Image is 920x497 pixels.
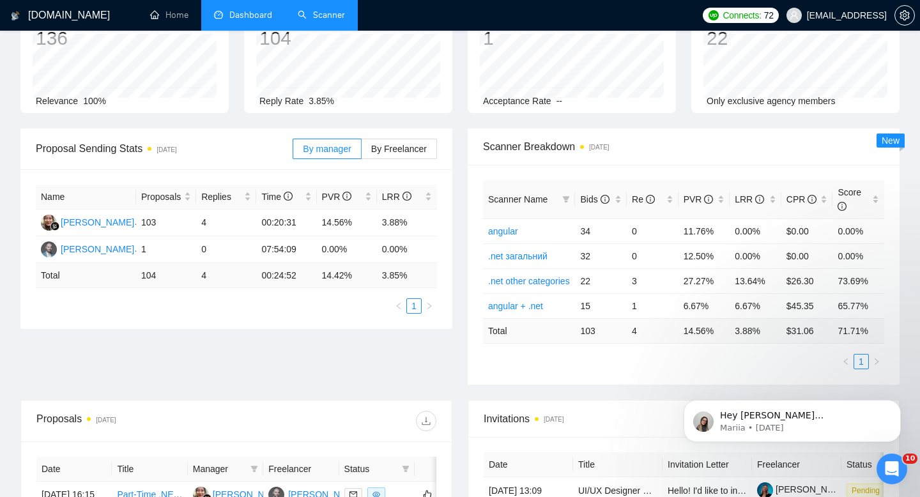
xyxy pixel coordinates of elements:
span: right [425,302,433,310]
span: info-circle [342,192,351,201]
span: filter [562,195,570,203]
th: Proposals [136,185,196,210]
th: Freelancer [752,452,841,477]
li: Next Page [422,298,437,314]
span: 10 [903,454,917,464]
time: [DATE] [157,146,176,153]
th: Date [484,452,573,477]
span: Score [838,187,861,211]
td: $0.00 [781,243,833,268]
td: 3.88 % [730,318,781,343]
td: 3 [627,268,678,293]
th: Date [36,457,112,482]
a: VK[PERSON_NAME] [41,243,134,254]
td: 13.64% [730,268,781,293]
span: Proposal Sending Stats [36,141,293,157]
img: gigradar-bm.png [50,222,59,231]
span: Acceptance Rate [483,96,551,106]
span: user [790,11,799,20]
td: 0.00% [377,236,437,263]
span: Only exclusive agency members [707,96,836,106]
span: info-circle [601,195,609,204]
td: 0 [627,218,678,243]
iframe: Intercom live chat [877,454,907,484]
td: $45.35 [781,293,833,318]
button: right [422,298,437,314]
li: Previous Page [838,354,854,369]
td: 103 [136,210,196,236]
img: logo [11,6,20,26]
span: info-circle [838,202,847,211]
a: .net other categories [488,276,570,286]
td: 27.27% [678,268,730,293]
a: UI/UX Designer Needed for Website Page Design [578,486,776,496]
span: Status [344,462,397,476]
span: Re [632,194,655,204]
span: filter [399,459,412,478]
span: By manager [303,144,351,154]
a: Pending [847,485,890,495]
td: 4 [627,318,678,343]
span: By Freelancer [371,144,427,154]
img: SJ [41,215,57,231]
td: 34 [575,218,627,243]
span: PVR [322,192,352,202]
td: 0.00% [832,243,884,268]
span: filter [402,465,410,473]
a: setting [894,10,915,20]
span: info-circle [704,195,713,204]
span: PVR [684,194,714,204]
td: 4 [196,210,256,236]
span: download [417,416,436,426]
td: 3.85 % [377,263,437,288]
span: 100% [83,96,106,106]
span: New [882,135,900,146]
td: $26.30 [781,268,833,293]
a: .net загальний [488,251,548,261]
td: 0.00% [730,243,781,268]
button: download [416,411,436,431]
span: Reply Rate [259,96,303,106]
span: 72 [764,8,774,22]
span: setting [895,10,914,20]
span: filter [560,190,572,209]
td: 14.42 % [317,263,377,288]
span: Time [261,192,292,202]
span: Invitations [484,411,884,427]
th: Freelancer [263,457,339,482]
td: 103 [575,318,627,343]
img: upwork-logo.png [709,10,719,20]
time: [DATE] [589,144,609,151]
button: left [391,298,406,314]
div: Proposals [36,411,236,431]
a: searchScanner [298,10,345,20]
a: angular + .net [488,301,543,311]
td: 1 [627,293,678,318]
th: Invitation Letter [663,452,752,477]
td: 15 [575,293,627,318]
span: left [395,302,402,310]
td: 22 [575,268,627,293]
li: 1 [406,298,422,314]
span: right [873,358,880,365]
span: info-circle [402,192,411,201]
td: 14.56% [317,210,377,236]
span: Dashboard [229,10,272,20]
td: 0.00% [730,218,781,243]
span: Scanner Name [488,194,548,204]
td: 0 [627,243,678,268]
div: [PERSON_NAME] [61,242,134,256]
span: Bids [580,194,609,204]
span: Proposals [141,190,181,204]
td: 12.50% [678,243,730,268]
td: 6.67% [730,293,781,318]
td: 14.56 % [678,318,730,343]
td: 0.00% [832,218,884,243]
td: 32 [575,243,627,268]
th: Replies [196,185,256,210]
td: Total [36,263,136,288]
th: Title [112,457,187,482]
iframe: Intercom notifications message [664,373,920,463]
